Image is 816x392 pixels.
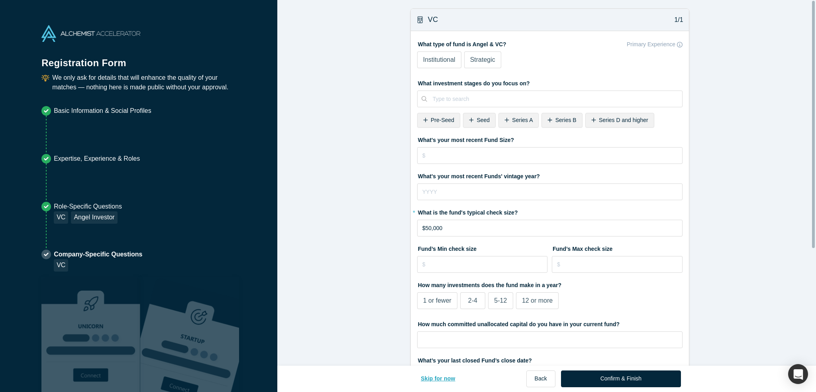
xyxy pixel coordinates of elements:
p: Role-Specific Questions [54,202,122,211]
h3: VC [428,14,438,25]
button: Back [526,370,555,387]
span: Seed [477,117,490,123]
h1: Registration Form [41,47,236,70]
p: We only ask for details that will enhance the quality of your matches — nothing here is made publ... [52,73,236,92]
span: 5-12 [494,297,507,304]
label: What investment stages do you focus on? [417,77,683,88]
span: Series A [512,117,533,123]
div: Series D and higher [585,113,654,128]
div: Pre-Seed [417,113,460,128]
p: Expertise, Experience & Roles [54,154,140,163]
label: How many investments does the fund make in a year? [417,278,683,290]
p: Basic Information & Social Profiles [54,106,151,116]
span: 12 or more [522,297,553,304]
p: 1/1 [670,15,683,25]
label: What’s your last closed Fund’s close date? [417,354,683,365]
label: How much committed unallocated capital do you have in your current fund? [417,317,683,329]
span: Strategic [470,56,495,63]
span: Series B [555,117,577,123]
p: Company-Specific Questions [54,250,142,259]
span: 1 or fewer [423,297,451,304]
span: Series D and higher [599,117,648,123]
div: Series B [541,113,582,128]
span: Institutional [423,56,455,63]
label: What's your most recent Fund Size? [417,133,683,144]
label: What's your most recent Funds' vintage year? [417,169,683,181]
div: Angel Investor [71,211,117,224]
img: Alchemist Accelerator Logo [41,25,140,42]
input: $ [417,147,683,164]
span: 2-4 [468,297,477,304]
div: Seed [463,113,496,128]
label: Fund’s Min check size [417,242,548,253]
input: $ [552,256,683,273]
div: Series A [498,113,539,128]
label: What is the fund's typical check size? [417,206,683,217]
input: YYYY [417,183,683,200]
div: VC [54,211,68,224]
label: Fund’s Max check size [552,242,683,253]
div: VC [54,259,68,272]
input: $ [417,256,548,273]
label: What type of fund is Angel & VC? [417,37,683,49]
button: Confirm & Finish [561,370,681,387]
span: Pre-Seed [431,117,454,123]
input: $ [417,220,683,236]
p: Primary Experience [627,40,675,49]
button: Skip for now [412,370,464,387]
